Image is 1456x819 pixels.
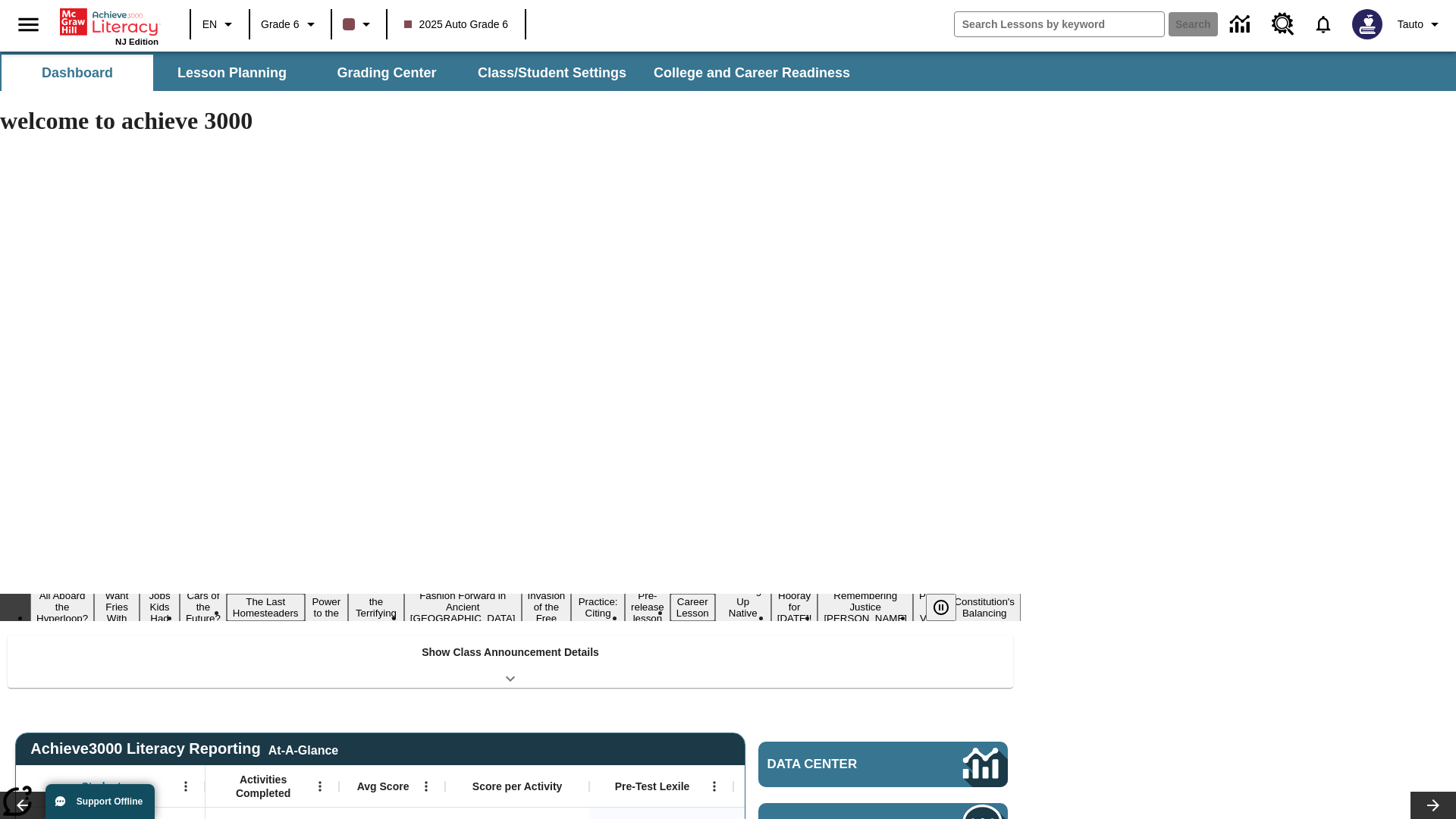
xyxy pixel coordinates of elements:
input: search field [955,12,1164,36]
div: Home [60,5,158,46]
button: Slide 14 Hooray for Constitution Day! [771,588,818,626]
button: Open Menu [703,775,726,798]
button: Language: EN, Select a language [196,11,244,38]
span: Activities Completed [213,773,313,800]
button: Slide 11 Pre-release lesson [625,588,670,626]
span: Pre-Test Lexile [615,780,690,793]
button: Grading Center [311,55,463,91]
span: Tauto [1398,17,1423,33]
button: Slide 5 The Last Homesteaders [227,594,305,621]
span: Support Offline [77,796,143,807]
button: Slide 13 Cooking Up Native Traditions [715,582,771,632]
span: Student [82,780,121,793]
a: Data Center [1221,4,1263,45]
span: 2025 Auto Grade 6 [404,17,509,33]
span: Score per Activity [472,780,563,793]
button: Open Menu [174,775,197,798]
span: Avg Score [357,780,409,793]
span: EN [202,17,217,33]
button: Slide 8 Fashion Forward in Ancient Rome [404,588,522,626]
button: Open Menu [415,775,438,798]
button: Select a new avatar [1343,5,1392,44]
button: Support Offline [45,784,155,819]
div: Pause [926,594,971,621]
button: Pause [926,594,956,621]
button: Slide 7 Attack of the Terrifying Tomatoes [348,582,404,632]
button: Slide 4 Cars of the Future? [180,588,227,626]
a: Resource Center, Will open in new tab [1263,4,1304,45]
button: Grade: Grade 6, Select a grade [255,11,326,38]
span: Achieve3000 Literacy Reporting [30,740,338,758]
a: Data Center [758,742,1008,787]
span: Data Center [767,757,911,772]
button: Slide 3 Dirty Jobs Kids Had To Do [140,576,180,638]
button: College and Career Readiness [642,55,862,91]
button: Slide 6 Solar Power to the People [305,582,349,632]
button: Class/Student Settings [466,55,639,91]
p: Show Class Announcement Details [422,645,599,661]
button: Slide 16 Point of View [913,588,948,626]
button: Slide 12 Career Lesson [670,594,715,621]
div: At-A-Glance [268,741,338,758]
button: Slide 2 Do You Want Fries With That? [94,576,140,638]
button: Slide 15 Remembering Justice O'Connor [817,588,913,626]
button: Class color is dark brown. Change class color [337,11,381,38]
a: Home [60,7,158,37]
button: Open side menu [6,2,51,47]
span: Grade 6 [261,17,300,33]
button: Slide 17 The Constitution's Balancing Act [948,582,1021,632]
button: Slide 9 The Invasion of the Free CD [522,576,572,638]
button: Lesson carousel, Next [1410,792,1456,819]
button: Profile/Settings [1392,11,1450,38]
button: Slide 1 All Aboard the Hyperloop? [30,588,94,626]
span: NJ Edition [115,37,158,46]
a: Notifications [1304,5,1343,44]
img: Avatar [1352,9,1382,39]
button: Slide 10 Mixed Practice: Citing Evidence [571,582,625,632]
button: Dashboard [2,55,153,91]
button: Lesson Planning [156,55,308,91]
button: Open Menu [309,775,331,798]
div: Show Class Announcement Details [8,635,1013,688]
